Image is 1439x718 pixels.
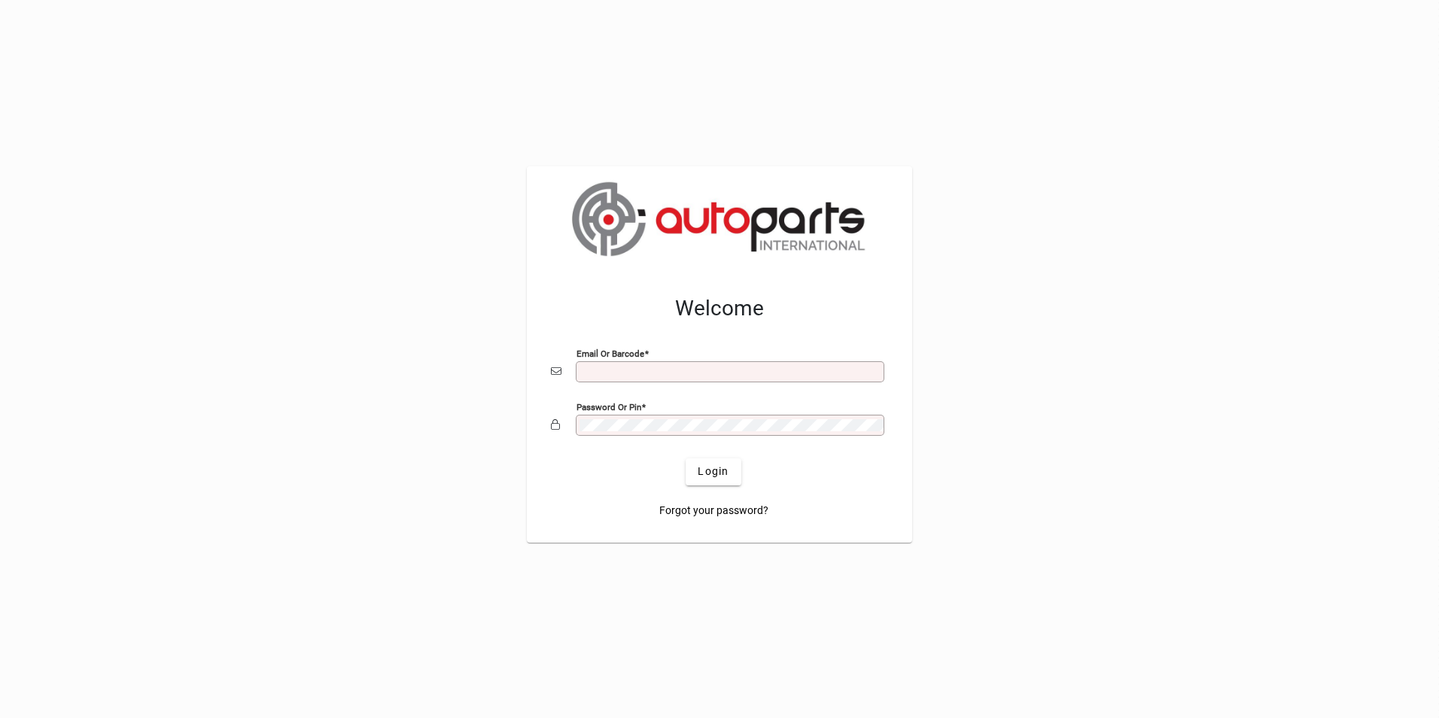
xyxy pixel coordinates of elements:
[698,464,729,479] span: Login
[653,497,774,525] a: Forgot your password?
[659,503,768,519] span: Forgot your password?
[686,458,741,485] button: Login
[577,348,644,358] mat-label: Email or Barcode
[551,296,888,321] h2: Welcome
[577,401,641,412] mat-label: Password or Pin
